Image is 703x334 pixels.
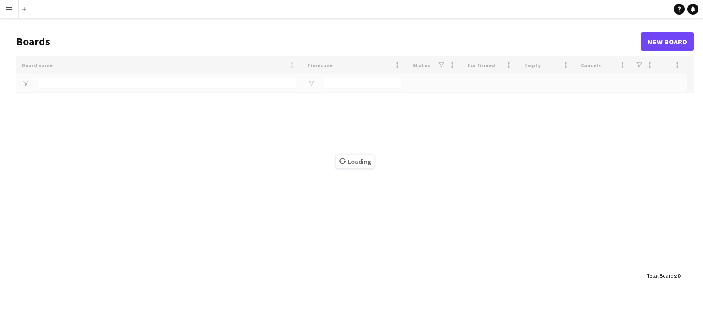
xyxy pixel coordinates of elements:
h1: Boards [16,35,641,48]
span: Loading [336,155,374,168]
span: 0 [677,272,680,279]
div: : [647,267,680,285]
a: New Board [641,32,694,51]
span: Total Boards [647,272,676,279]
